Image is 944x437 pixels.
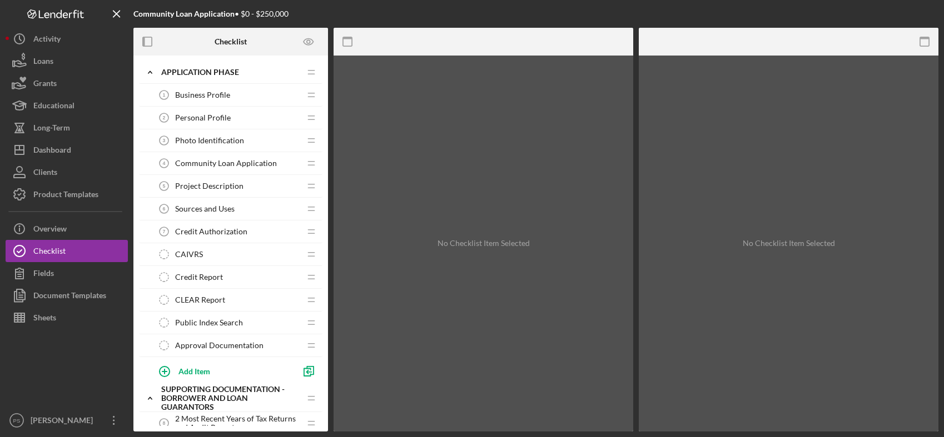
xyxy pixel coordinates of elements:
tspan: 1 [163,92,166,98]
span: Sources and Uses [175,204,235,213]
button: Add Item [150,360,295,382]
span: 2 Most Recent Years of Tax Returns and Audit Reports [175,414,300,432]
div: Fields [33,262,54,287]
div: Product Templates [33,183,98,208]
button: Preview as [296,29,321,54]
span: CLEAR Report [175,295,225,304]
button: Fields [6,262,128,284]
tspan: 3 [163,138,166,143]
div: Checklist [33,240,66,265]
span: Public Index Search [175,318,243,327]
button: Overview [6,218,128,240]
b: Checklist [215,37,247,46]
div: Grants [33,72,57,97]
button: Loans [6,50,128,72]
div: Application Phase [161,68,300,77]
button: Clients [6,161,128,183]
button: Sheets [6,307,128,329]
tspan: 5 [163,183,166,189]
span: Business Profile [175,91,230,99]
div: Sheets [33,307,56,331]
span: Approval Documentation [175,341,264,350]
div: Dashboard [33,139,71,164]
div: Long-Term [33,117,70,142]
button: Activity [6,28,128,50]
button: Dashboard [6,139,128,161]
span: Personal Profile [175,113,231,122]
button: Document Templates [6,284,128,307]
button: PS[PERSON_NAME] [6,409,128,431]
tspan: 2 [163,115,166,120]
div: No Checklist Item Selected [438,239,530,248]
div: Add Item [178,360,210,381]
div: Educational [33,94,74,119]
button: Product Templates [6,183,128,205]
button: Grants [6,72,128,94]
span: Credit Authorization [175,227,247,236]
span: Credit Report [175,273,223,282]
button: Long-Term [6,117,128,139]
div: Clients [33,161,57,186]
tspan: 6 [163,206,166,212]
div: Document Templates [33,284,106,309]
span: CAIVRS [175,250,203,259]
span: Project Description [175,182,244,190]
div: Activity [33,28,61,53]
div: No Checklist Item Selected [743,239,835,248]
button: Checklist [6,240,128,262]
span: Community Loan Application [175,159,277,168]
span: Photo Identification [175,136,244,145]
tspan: 4 [163,160,166,166]
div: Supporting Documentation - Borrower and Loan Guarantors [161,385,300,411]
div: Loans [33,50,53,75]
div: [PERSON_NAME] [28,409,100,434]
b: Community Loan Application [133,9,235,18]
div: • $0 - $250,000 [133,9,289,18]
tspan: 7 [163,229,166,234]
button: Educational [6,94,128,117]
text: PS [13,418,21,424]
div: Overview [33,218,67,243]
tspan: 8 [163,420,166,426]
